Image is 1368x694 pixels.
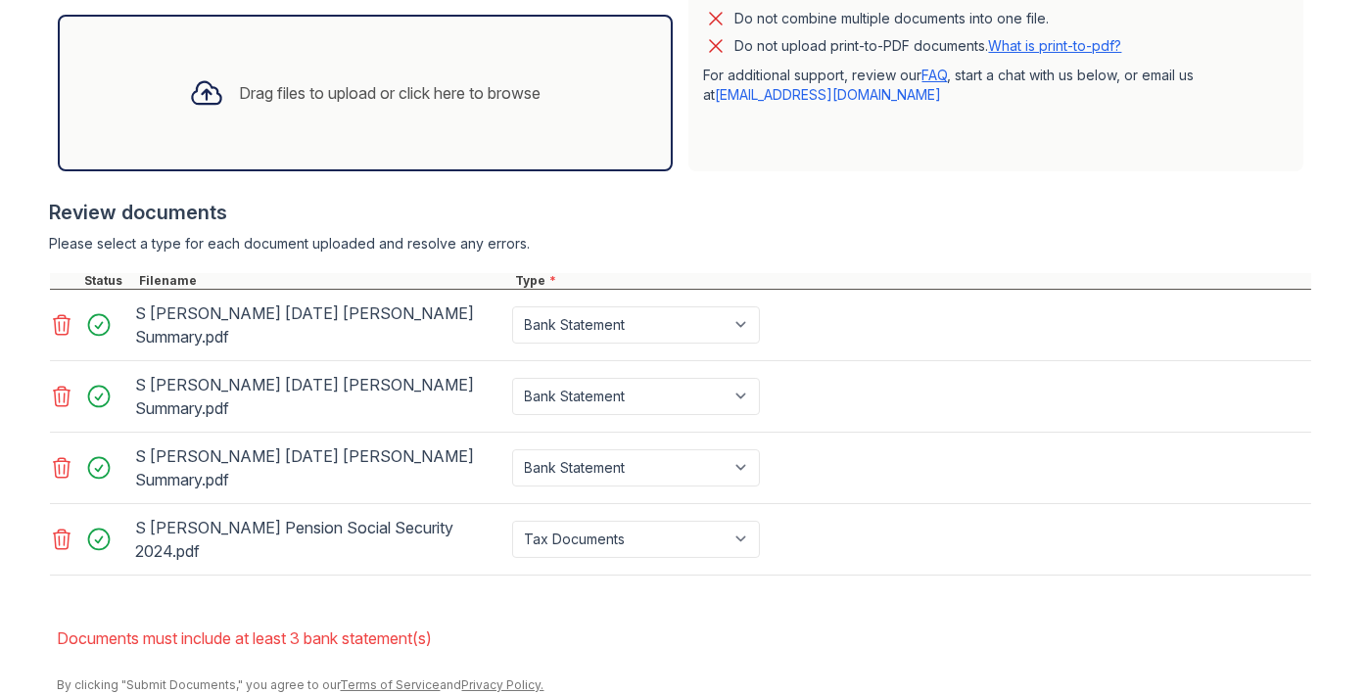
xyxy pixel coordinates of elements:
a: Privacy Policy. [462,677,544,692]
a: What is print-to-pdf? [989,37,1122,54]
div: Status [81,273,136,289]
div: By clicking "Submit Documents," you agree to our and [58,677,1311,693]
div: S [PERSON_NAME] [DATE] [PERSON_NAME] Summary.pdf [136,440,504,495]
p: Do not upload print-to-PDF documents. [735,36,1122,56]
p: For additional support, review our , start a chat with us below, or email us at [704,66,1288,105]
a: FAQ [922,67,948,83]
div: Drag files to upload or click here to browse [240,81,542,105]
div: Filename [136,273,512,289]
a: [EMAIL_ADDRESS][DOMAIN_NAME] [716,86,942,103]
div: S [PERSON_NAME] Pension Social Security 2024.pdf [136,512,504,567]
div: S [PERSON_NAME] [DATE] [PERSON_NAME] Summary.pdf [136,369,504,424]
a: Terms of Service [341,677,441,692]
div: S [PERSON_NAME] [DATE] [PERSON_NAME] Summary.pdf [136,298,504,352]
div: Do not combine multiple documents into one file. [735,7,1050,30]
div: Type [512,273,1311,289]
div: Review documents [50,199,1311,226]
li: Documents must include at least 3 bank statement(s) [58,619,1311,658]
div: Please select a type for each document uploaded and resolve any errors. [50,234,1311,254]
